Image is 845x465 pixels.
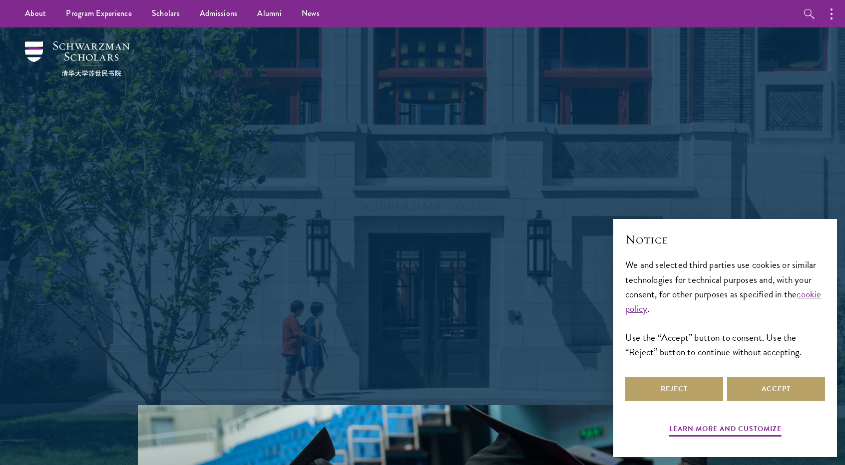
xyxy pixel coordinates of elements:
[625,231,825,248] h2: Notice
[669,423,782,438] button: Learn more and customize
[727,377,825,401] button: Accept
[625,377,723,401] button: Reject
[625,257,825,359] div: We and selected third parties use cookies or similar technologies for technical purposes and, wit...
[625,287,822,316] a: cookie policy
[25,41,130,76] img: Schwarzman Scholars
